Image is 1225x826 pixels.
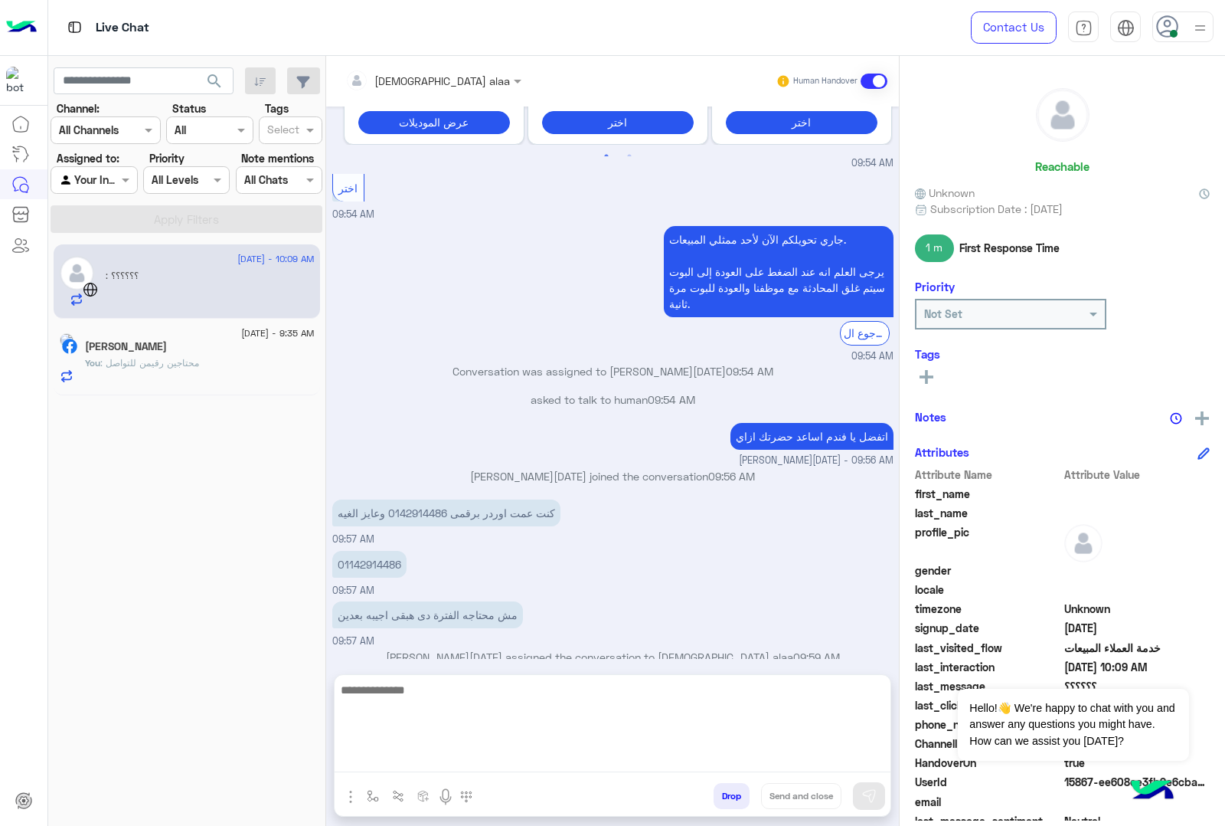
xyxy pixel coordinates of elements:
span: last_interaction [915,659,1061,675]
img: make a call [460,791,472,803]
button: اختر [726,111,877,133]
button: search [196,67,234,100]
p: [PERSON_NAME][DATE] joined the conversation [332,468,893,484]
img: send message [861,788,877,804]
label: Channel: [57,100,100,116]
button: Trigger scenario [386,783,411,808]
span: Unknown [915,185,975,201]
span: timezone [915,601,1061,617]
span: 09:56 AM [708,470,755,483]
span: 09:54 AM [851,349,893,364]
img: tab [1075,19,1093,37]
span: 09:54 AM [332,208,374,220]
img: Facebook [62,339,77,354]
img: profile [1191,18,1210,38]
button: 1 of 2 [599,149,614,164]
img: hulul-logo.png [1125,765,1179,818]
span: [DATE] - 9:35 AM [241,326,314,340]
label: Priority [149,150,185,166]
button: create order [411,783,436,808]
span: HandoverOn [915,755,1061,771]
img: defaultAdmin.png [60,256,94,290]
small: Human Handover [793,75,857,87]
span: last_name [915,505,1061,521]
button: Apply Filters [51,205,322,233]
img: 713415422032625 [6,67,34,94]
button: select flow [361,783,386,808]
h5: Hosam Hassan [85,340,167,353]
span: locale [915,582,1061,598]
span: Subscription Date : [DATE] [930,201,1063,217]
span: 09:57 AM [332,635,374,647]
h6: Notes [915,410,946,424]
img: select flow [367,790,379,802]
img: send voice note [436,788,455,806]
img: tab [1117,19,1135,37]
button: Send and close [761,783,841,809]
h6: Attributes [915,445,969,459]
span: 1 m [915,234,954,262]
span: خدمة العملاء المبيعات [1064,640,1210,656]
h6: Tags [915,347,1210,361]
span: 09:57 AM [332,533,374,545]
span: last_message [915,678,1061,694]
span: 09:54 AM [726,365,773,378]
span: search [205,72,224,90]
button: Drop [714,783,750,809]
span: 15867-ee608ee3fb9e6cbab1f7193781cd6a3e [1064,774,1210,790]
span: Attribute Name [915,467,1061,483]
span: true [1064,755,1210,771]
button: عرض الموديلات [358,111,510,133]
p: 28/8/2025, 9:57 AM [332,601,523,628]
p: 28/8/2025, 9:56 AM [730,423,893,450]
img: Logo [6,11,37,44]
span: ؟؟؟؟؟؟ [106,270,139,281]
p: [PERSON_NAME][DATE] assigned the conversation to [DEMOGRAPHIC_DATA] alaa [332,649,893,665]
p: asked to talk to human [332,392,893,408]
h6: Priority [915,280,955,293]
img: tab [65,18,84,37]
span: ChannelId [915,736,1061,752]
span: profile_pic [915,524,1061,559]
img: defaultAdmin.png [1037,89,1089,141]
img: WebChat [83,282,98,297]
span: 09:54 AM [851,156,893,171]
a: Contact Us [971,11,1057,44]
span: first_name [915,486,1061,502]
span: phone_number [915,716,1061,733]
span: Unknown [1064,601,1210,617]
label: Assigned to: [57,150,119,166]
img: send attachment [341,788,360,806]
span: [PERSON_NAME][DATE] - 09:56 AM [739,454,893,468]
label: Tags [265,100,289,116]
img: Trigger scenario [392,790,404,802]
span: 09:59 AM [793,651,840,664]
span: [DATE] - 10:09 AM [237,252,314,266]
span: You [85,357,100,369]
img: picture [60,333,73,347]
span: 09:54 AM [648,393,695,406]
p: 28/8/2025, 9:54 AM [664,226,893,317]
p: Live Chat [96,18,149,38]
button: اختر [542,111,694,133]
button: 2 of 2 [622,149,637,164]
h6: Reachable [1035,159,1089,173]
div: الرجوع ال Bot [840,321,890,345]
span: First Response Time [959,240,1060,256]
span: null [1064,562,1210,579]
p: 28/8/2025, 9:57 AM [332,500,560,526]
span: null [1064,582,1210,598]
span: محتاجين رقيمن للتواصل [100,357,199,369]
div: Select [265,121,299,141]
label: Note mentions [241,150,314,166]
a: tab [1068,11,1099,44]
span: 09:57 AM [332,585,374,596]
span: email [915,794,1061,810]
span: 2025-08-28T06:41:53.042Z [1064,620,1210,636]
span: gender [915,562,1061,579]
span: UserId [915,774,1061,790]
span: اختر [338,182,358,195]
p: Conversation was assigned to [PERSON_NAME][DATE] [332,363,893,379]
img: notes [1170,412,1182,424]
span: last_clicked_button [915,697,1061,713]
